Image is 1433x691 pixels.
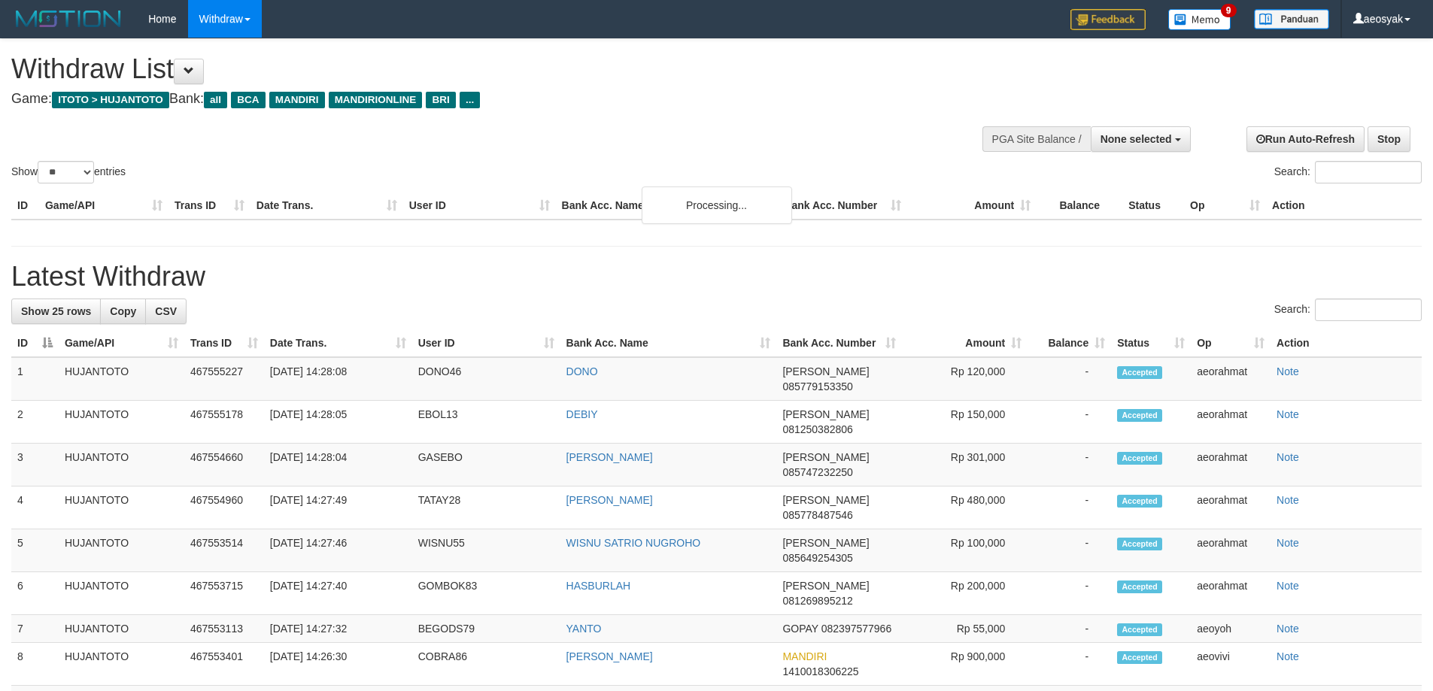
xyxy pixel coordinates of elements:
[11,615,59,643] td: 7
[59,329,184,357] th: Game/API: activate to sort column ascending
[11,262,1422,292] h1: Latest Withdraw
[902,486,1028,529] td: Rp 480,000
[1221,4,1237,17] span: 9
[59,529,184,572] td: HUJANTOTO
[566,650,653,662] a: [PERSON_NAME]
[1277,408,1299,420] a: Note
[1191,572,1271,615] td: aeorahmat
[560,329,777,357] th: Bank Acc. Name: activate to sort column ascending
[59,444,184,486] td: HUJANTOTO
[782,595,852,607] span: Copy 081269895212 to clipboard
[204,92,227,108] span: all
[426,92,455,108] span: BRI
[59,643,184,686] td: HUJANTOTO
[1254,9,1329,29] img: panduan.png
[11,299,101,324] a: Show 25 rows
[264,357,412,401] td: [DATE] 14:28:08
[11,192,39,220] th: ID
[1191,357,1271,401] td: aeorahmat
[782,380,852,392] span: Copy 085779153350 to clipboard
[184,643,264,686] td: 467553401
[776,329,902,357] th: Bank Acc. Number: activate to sort column ascending
[1037,192,1122,220] th: Balance
[412,329,560,357] th: User ID: activate to sort column ascending
[1101,133,1172,145] span: None selected
[11,8,126,30] img: MOTION_logo.png
[1191,615,1271,643] td: aeoyoh
[1028,444,1111,486] td: -
[21,305,91,317] span: Show 25 rows
[902,401,1028,444] td: Rp 150,000
[264,486,412,529] td: [DATE] 14:27:49
[1070,9,1146,30] img: Feedback.jpg
[110,305,136,317] span: Copy
[782,650,827,662] span: MANDIRI
[184,615,264,643] td: 467553113
[982,126,1091,152] div: PGA Site Balance /
[1117,452,1162,465] span: Accepted
[782,365,869,377] span: [PERSON_NAME]
[145,299,187,324] a: CSV
[1315,161,1422,183] input: Search:
[1168,9,1231,30] img: Button%20Memo.svg
[1274,161,1422,183] label: Search:
[184,329,264,357] th: Trans ID: activate to sort column ascending
[1117,409,1162,422] span: Accepted
[1191,329,1271,357] th: Op: activate to sort column ascending
[264,329,412,357] th: Date Trans.: activate to sort column ascending
[1091,126,1191,152] button: None selected
[1191,401,1271,444] td: aeorahmat
[902,329,1028,357] th: Amount: activate to sort column ascending
[184,529,264,572] td: 467553514
[566,494,653,506] a: [PERSON_NAME]
[566,451,653,463] a: [PERSON_NAME]
[902,615,1028,643] td: Rp 55,000
[1028,572,1111,615] td: -
[1111,329,1191,357] th: Status: activate to sort column ascending
[1277,537,1299,549] a: Note
[403,192,556,220] th: User ID
[566,537,701,549] a: WISNU SATRIO NUGROHO
[1191,444,1271,486] td: aeorahmat
[782,494,869,506] span: [PERSON_NAME]
[155,305,177,317] span: CSV
[269,92,325,108] span: MANDIRI
[231,92,265,108] span: BCA
[184,357,264,401] td: 467555227
[566,623,602,635] a: YANTO
[566,408,598,420] a: DEBIY
[782,623,818,635] span: GOPAY
[1117,623,1162,636] span: Accepted
[100,299,146,324] a: Copy
[1028,357,1111,401] td: -
[264,643,412,686] td: [DATE] 14:26:30
[1266,192,1422,220] th: Action
[782,509,852,521] span: Copy 085778487546 to clipboard
[52,92,169,108] span: ITOTO > HUJANTOTO
[1028,401,1111,444] td: -
[11,486,59,529] td: 4
[782,537,869,549] span: [PERSON_NAME]
[1028,615,1111,643] td: -
[1368,126,1410,152] a: Stop
[412,444,560,486] td: GASEBO
[782,580,869,592] span: [PERSON_NAME]
[59,357,184,401] td: HUJANTOTO
[412,486,560,529] td: TATAY28
[1117,580,1162,593] span: Accepted
[412,401,560,444] td: EBOL13
[38,161,94,183] select: Showentries
[264,615,412,643] td: [DATE] 14:27:32
[59,486,184,529] td: HUJANTOTO
[1028,529,1111,572] td: -
[264,401,412,444] td: [DATE] 14:28:05
[778,192,907,220] th: Bank Acc. Number
[907,192,1037,220] th: Amount
[1122,192,1184,220] th: Status
[184,572,264,615] td: 467553715
[1028,486,1111,529] td: -
[412,529,560,572] td: WISNU55
[412,615,560,643] td: BEGODS79
[1315,299,1422,321] input: Search:
[11,572,59,615] td: 6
